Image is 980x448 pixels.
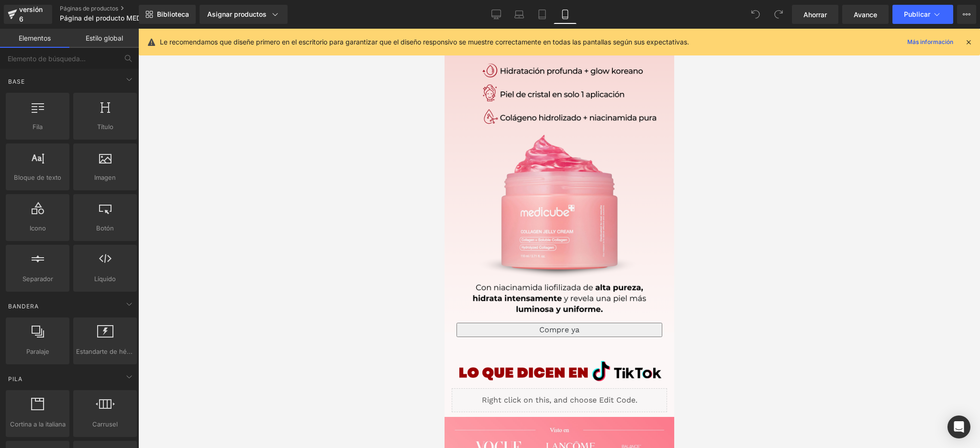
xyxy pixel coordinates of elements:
button: Deshacer [746,5,765,24]
font: versión 6 [19,5,43,23]
a: Móvil [554,5,577,24]
font: Paralaje [26,348,49,355]
font: Avance [854,11,877,19]
font: Le recomendamos que diseñe primero en el escritorio para garantizar que el diseño responsivo se m... [160,38,689,46]
div: Abrir Intercom Messenger [947,415,970,438]
font: Icono [30,224,46,232]
button: Rehacer [769,5,788,24]
font: Estilo global [86,34,123,42]
font: Bloque de texto [14,174,61,181]
font: Elementos [19,34,51,42]
font: Imagen [94,174,116,181]
a: Tableta [531,5,554,24]
font: Separador [22,275,53,283]
font: Página del producto MEDICUBE [60,14,161,22]
button: Más [957,5,976,24]
a: Más información [903,36,957,48]
font: Cortina a la italiana [10,420,66,428]
font: Fila [33,123,43,131]
font: Páginas de productos [60,5,118,12]
font: Pila [8,375,22,382]
font: Título [97,123,113,131]
a: Páginas de productos [60,5,170,12]
font: Líquido [94,275,116,283]
font: Asignar productos [207,10,267,18]
font: Ahorrar [803,11,827,19]
font: Botón [96,224,114,232]
button: Compre ya [12,294,218,308]
a: De oficina [485,5,508,24]
font: Bandera [8,303,39,310]
font: Compre ya [95,296,135,306]
font: Base [8,78,25,85]
font: Publicar [904,10,930,18]
a: versión 6 [4,5,52,24]
font: Biblioteca [157,10,189,18]
button: Publicar [892,5,953,24]
font: Carrusel [92,420,118,428]
a: Computadora portátil [508,5,531,24]
font: Estandarte de héroe [76,348,137,355]
a: Nueva Biblioteca [139,5,196,24]
a: Avance [842,5,889,24]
